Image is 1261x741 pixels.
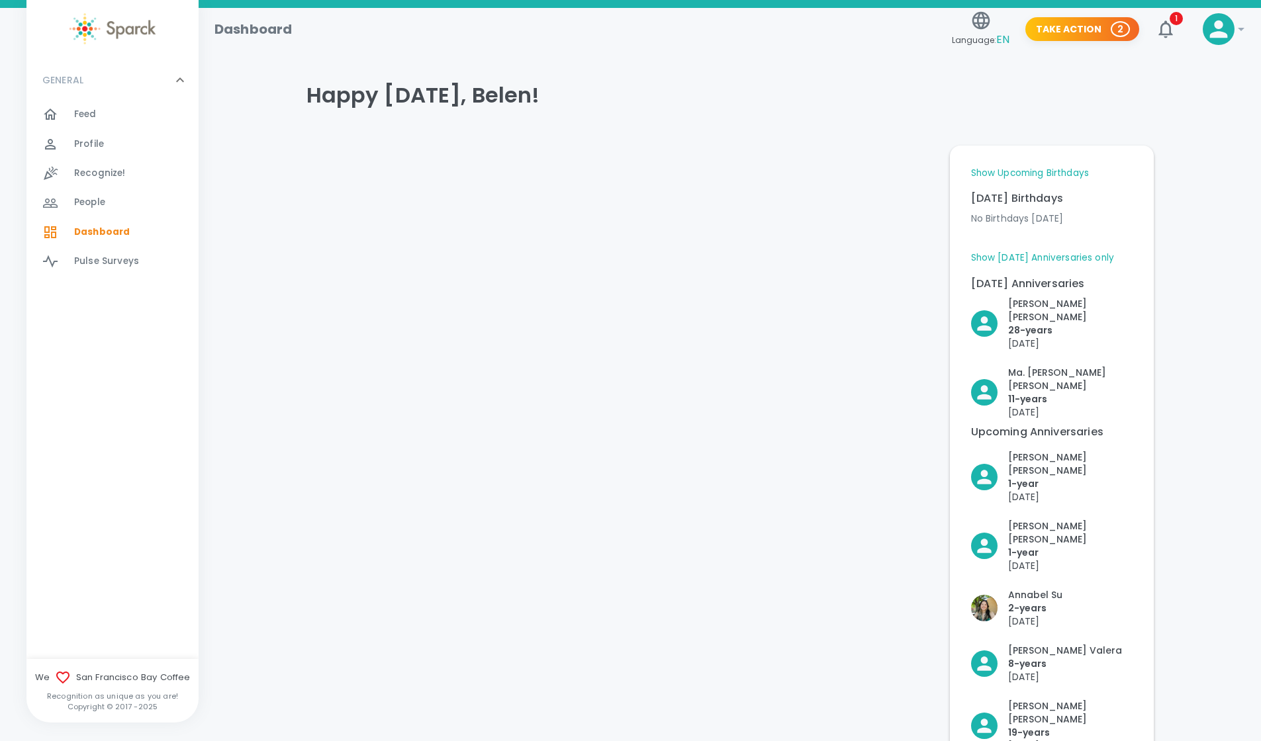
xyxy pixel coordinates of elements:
[971,519,1133,572] button: Click to Recognize!
[971,212,1133,225] p: No Birthdays [DATE]
[26,100,199,281] div: GENERAL
[26,100,199,129] a: Feed
[952,31,1009,49] span: Language:
[26,188,199,217] a: People
[960,286,1133,350] div: Click to Recognize!
[971,595,998,621] img: Picture of Annabel Su
[1008,546,1133,559] p: 1- year
[960,633,1122,683] div: Click to Recognize!
[1008,297,1133,324] p: [PERSON_NAME] [PERSON_NAME]
[1008,477,1133,490] p: 1- year
[1150,13,1182,45] button: 1
[1008,726,1133,739] p: 19- years
[74,255,139,268] span: Pulse Surveys
[971,588,1062,628] button: Click to Recognize!
[960,578,1062,628] div: Click to Recognize!
[26,13,199,44] a: Sparck logo
[971,451,1133,503] button: Click to Recognize!
[971,644,1122,683] button: Click to Recognize!
[74,196,105,209] span: People
[1008,337,1133,350] p: [DATE]
[996,32,1009,47] span: EN
[1008,519,1133,546] p: [PERSON_NAME] [PERSON_NAME]
[1008,490,1133,503] p: [DATE]
[26,218,199,247] a: Dashboard
[971,424,1133,440] p: Upcoming Anniversaries
[26,701,199,712] p: Copyright © 2017 - 2025
[1008,670,1122,683] p: [DATE]
[26,159,199,188] a: Recognize!
[74,167,126,180] span: Recognize!
[1008,406,1133,419] p: [DATE]
[971,297,1133,350] button: Click to Recognize!
[1008,644,1122,657] p: [PERSON_NAME] Valera
[1008,588,1062,601] p: Annabel Su
[960,440,1133,503] div: Click to Recognize!
[971,191,1133,206] p: [DATE] Birthdays
[1008,392,1133,406] p: 11- years
[960,509,1133,572] div: Click to Recognize!
[1117,22,1123,36] p: 2
[1008,699,1133,726] p: [PERSON_NAME] [PERSON_NAME]
[26,60,199,100] div: GENERAL
[306,82,1154,109] h4: Happy [DATE], Belen!
[971,251,1115,265] a: Show [DATE] Anniversaries only
[26,130,199,159] a: Profile
[1008,559,1133,572] p: [DATE]
[960,355,1133,419] div: Click to Recognize!
[1170,12,1183,25] span: 1
[971,167,1089,180] a: Show Upcoming Birthdays
[971,276,1133,292] p: [DATE] Anniversaries
[1008,615,1062,628] p: [DATE]
[26,247,199,276] a: Pulse Surveys
[42,73,83,87] p: GENERAL
[1025,17,1139,42] button: Take Action 2
[1008,451,1133,477] p: [PERSON_NAME] [PERSON_NAME]
[1008,601,1062,615] p: 2- years
[1008,366,1133,392] p: Ma. [PERSON_NAME] [PERSON_NAME]
[70,13,156,44] img: Sparck logo
[74,226,130,239] span: Dashboard
[26,691,199,701] p: Recognition as unique as you are!
[26,670,199,685] span: We San Francisco Bay Coffee
[1008,324,1133,337] p: 28- years
[74,108,97,121] span: Feed
[214,19,292,40] h1: Dashboard
[74,138,104,151] span: Profile
[947,6,1015,53] button: Language:EN
[1008,657,1122,670] p: 8- years
[971,366,1133,419] button: Click to Recognize!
